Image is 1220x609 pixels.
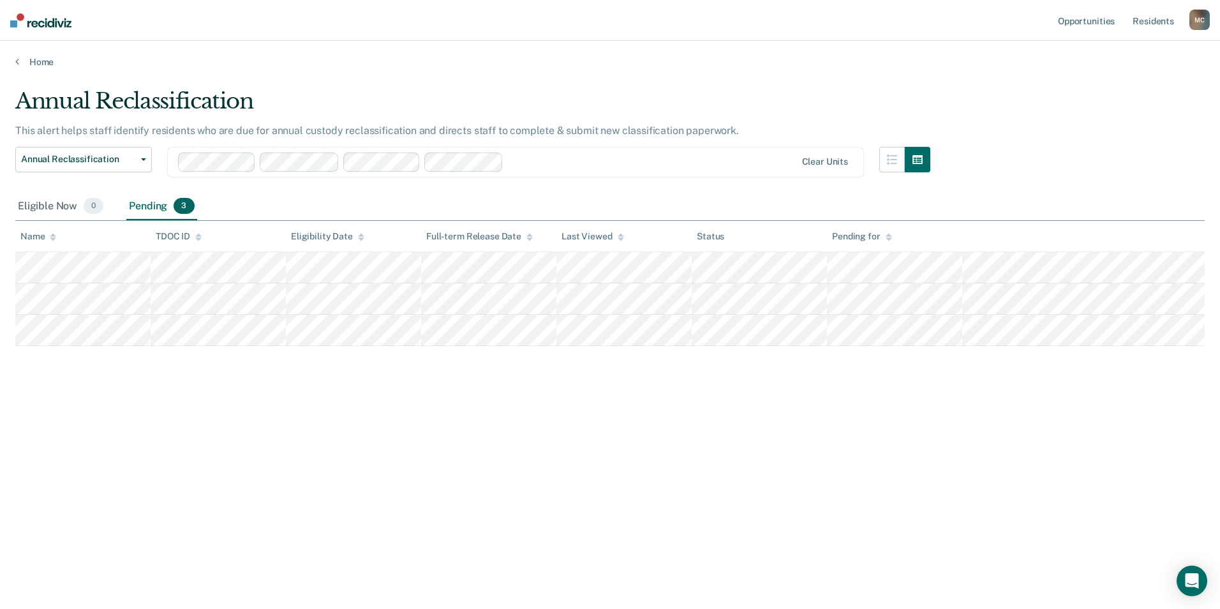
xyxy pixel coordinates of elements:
[15,193,106,221] div: Eligible Now0
[15,147,152,172] button: Annual Reclassification
[15,88,930,124] div: Annual Reclassification
[832,231,891,242] div: Pending for
[291,231,364,242] div: Eligibility Date
[802,156,849,167] div: Clear units
[1189,10,1210,30] button: MC
[562,231,623,242] div: Last Viewed
[426,231,533,242] div: Full-term Release Date
[10,13,71,27] img: Recidiviz
[156,231,202,242] div: TDOC ID
[1177,566,1207,596] div: Open Intercom Messenger
[126,193,197,221] div: Pending3
[174,198,194,214] span: 3
[84,198,103,214] span: 0
[1189,10,1210,30] div: M C
[20,231,56,242] div: Name
[15,124,739,137] p: This alert helps staff identify residents who are due for annual custody reclassification and dir...
[21,154,136,165] span: Annual Reclassification
[697,231,724,242] div: Status
[15,56,1205,68] a: Home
